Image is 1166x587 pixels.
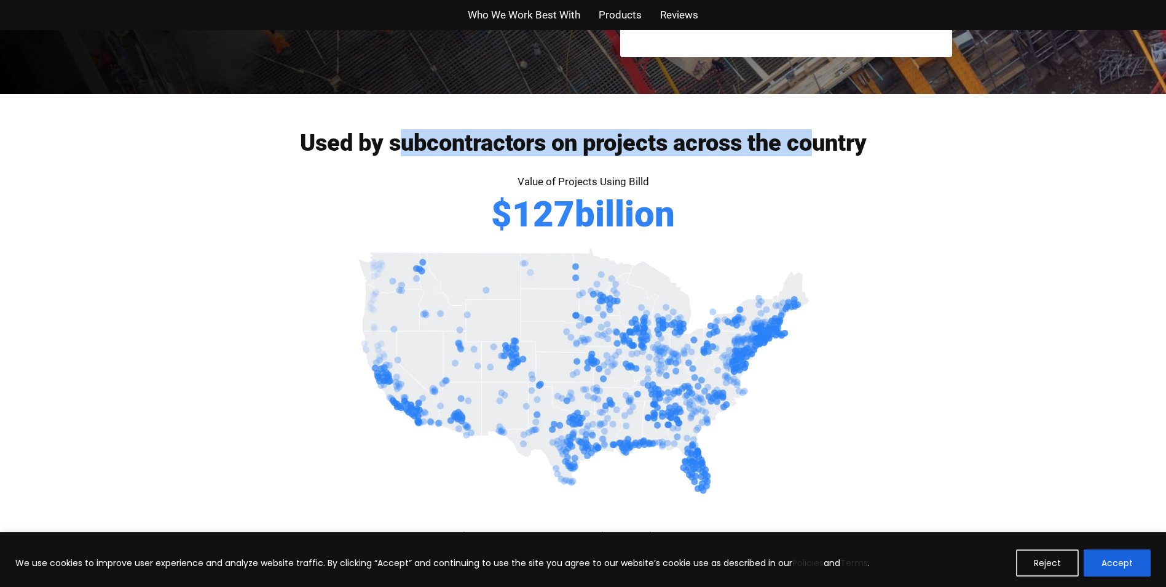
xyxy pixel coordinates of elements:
[491,196,512,232] span: $
[518,175,649,188] span: Value of Projects Using Billd
[15,556,870,570] p: We use cookies to improve user experience and analyze website traffic. By clicking “Accept” and c...
[512,196,575,232] span: 127
[792,557,824,569] a: Policies
[575,196,675,232] span: billion
[599,6,642,24] a: Products
[1016,549,1079,577] button: Reject
[660,6,698,24] a: Reviews
[1084,549,1151,577] button: Accept
[840,557,868,569] a: Terms
[215,531,952,548] h3: Projects run by America's biggest GCs
[468,6,580,24] a: Who We Work Best With
[215,131,952,154] h2: Used by subcontractors on projects across the country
